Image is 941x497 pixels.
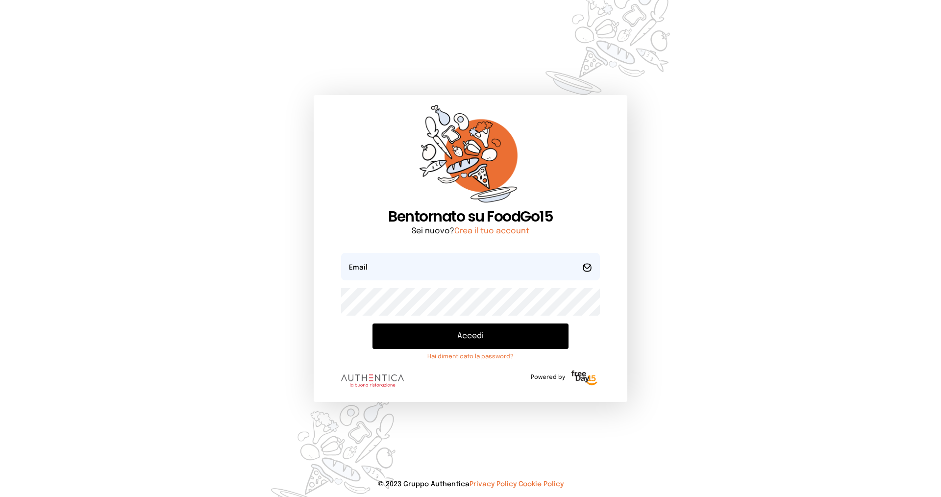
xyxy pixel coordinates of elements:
[569,369,600,388] img: logo-freeday.3e08031.png
[454,227,529,235] a: Crea il tuo account
[420,105,521,208] img: sticker-orange.65babaf.png
[372,353,569,361] a: Hai dimenticato la password?
[341,225,600,237] p: Sei nuovo?
[341,374,404,387] img: logo.8f33a47.png
[16,479,925,489] p: © 2023 Gruppo Authentica
[519,481,564,488] a: Cookie Policy
[372,323,569,349] button: Accedi
[470,481,517,488] a: Privacy Policy
[341,208,600,225] h1: Bentornato su FoodGo15
[531,373,565,381] span: Powered by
